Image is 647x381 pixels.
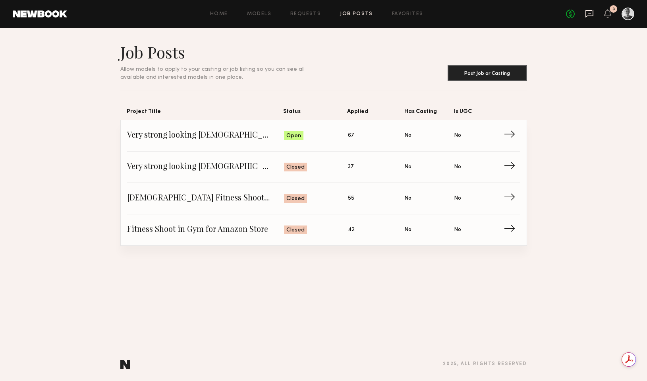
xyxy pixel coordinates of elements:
span: → [504,192,520,204]
span: No [454,194,461,203]
span: Applied [347,107,404,120]
span: 42 [348,225,355,234]
span: Closed [286,226,305,234]
a: Very strong looking [DEMOGRAPHIC_DATA] for fitness shoot [DEMOGRAPHIC_DATA]Closed37NoNo→ [127,152,520,183]
span: No [454,225,461,234]
span: Fitness Shoot in Gym for Amazon Store [127,224,284,236]
span: No [454,131,461,140]
div: 3 [612,7,615,12]
span: Allow models to apply to your casting or job listing so you can see all available and interested ... [120,67,305,80]
a: Job Posts [340,12,373,17]
a: Fitness Shoot in Gym for Amazon StoreClosed42NoNo→ [127,214,520,245]
span: Closed [286,195,305,203]
a: [DEMOGRAPHIC_DATA] Fitness Shoot in a gymClosed55NoNo→ [127,183,520,214]
span: No [404,194,411,203]
a: Models [247,12,271,17]
span: Project Title [127,107,284,120]
span: Very strong looking [DEMOGRAPHIC_DATA] for fitness shoot [DEMOGRAPHIC_DATA] [127,130,284,142]
a: Home [210,12,228,17]
span: 37 [348,163,353,171]
span: No [404,163,411,171]
span: [DEMOGRAPHIC_DATA] Fitness Shoot in a gym [127,192,284,204]
span: No [404,225,411,234]
span: No [454,163,461,171]
span: 55 [348,194,354,203]
span: Open [286,132,301,140]
span: Status [283,107,347,120]
div: 2025 , all rights reserved [443,362,527,367]
a: Very strong looking [DEMOGRAPHIC_DATA] for fitness shoot [DEMOGRAPHIC_DATA]Open67NoNo→ [127,120,520,152]
span: 67 [348,131,354,140]
span: → [504,224,520,236]
span: No [404,131,411,140]
h1: Job Posts [120,42,324,62]
span: Very strong looking [DEMOGRAPHIC_DATA] for fitness shoot [DEMOGRAPHIC_DATA] [127,161,284,173]
span: → [504,161,520,173]
span: Closed [286,163,305,171]
span: Has Casting [404,107,454,120]
button: Post Job or Casting [448,65,527,81]
a: Favorites [392,12,423,17]
span: Is UGC [454,107,504,120]
a: Requests [290,12,321,17]
span: → [504,130,520,142]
